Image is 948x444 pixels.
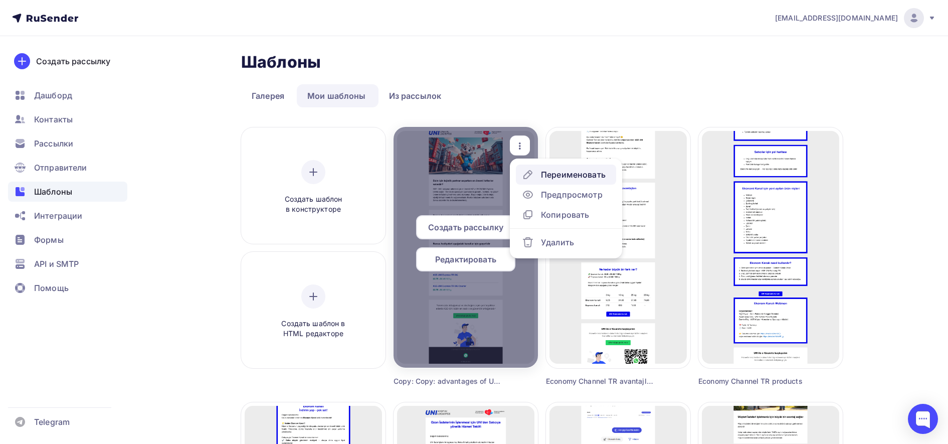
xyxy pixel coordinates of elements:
div: Переименовать [541,169,606,181]
div: Удалить [541,236,574,248]
div: Копировать [541,209,589,221]
a: Шаблоны [8,182,127,202]
span: Помощь [34,282,69,294]
a: Дашборд [8,85,127,105]
span: Создать шаблон в конструкторе [266,194,361,215]
span: Отправители [34,162,87,174]
span: Контакты [34,113,73,125]
a: Рассылки [8,133,127,154]
a: Мои шаблоны [297,84,376,107]
h2: Шаблоны [241,52,321,72]
span: Редактировать [435,253,496,265]
span: Дашборд [34,89,72,101]
a: Из рассылок [378,84,452,107]
span: Шаблоны [34,186,72,198]
div: Создать рассылку [36,55,110,67]
span: Telegram [34,416,70,428]
div: Предпросмотр [541,189,603,201]
a: Формы [8,230,127,250]
span: API и SMTP [34,258,79,270]
a: Галерея [241,84,295,107]
div: Economy Channel TR avantajları [546,376,654,386]
span: Формы [34,234,64,246]
div: Copy: Copy: advantages of UNI TR [394,376,502,386]
span: [EMAIL_ADDRESS][DOMAIN_NAME] [775,13,898,23]
span: Создать рассылку [428,221,503,233]
span: Интеграции [34,210,82,222]
a: Контакты [8,109,127,129]
a: Отправители [8,158,127,178]
span: Рассылки [34,137,73,150]
div: Economy Channel TR products [698,376,807,386]
span: Создать шаблон в HTML редакторе [266,319,361,339]
a: [EMAIL_ADDRESS][DOMAIN_NAME] [775,8,936,28]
